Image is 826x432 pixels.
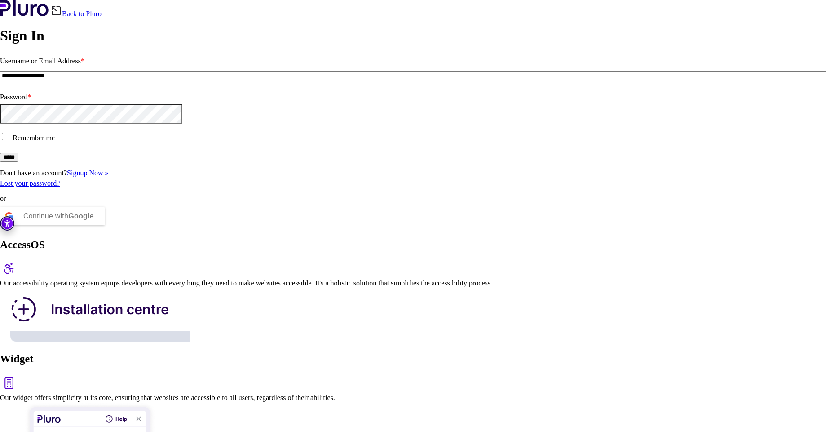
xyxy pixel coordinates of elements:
[51,10,102,18] a: Back to Pluro
[23,207,94,225] div: Continue with
[2,133,9,140] input: Remember me
[68,212,94,220] b: Google
[67,169,108,177] a: Signup Now »
[51,5,62,16] img: Back icon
